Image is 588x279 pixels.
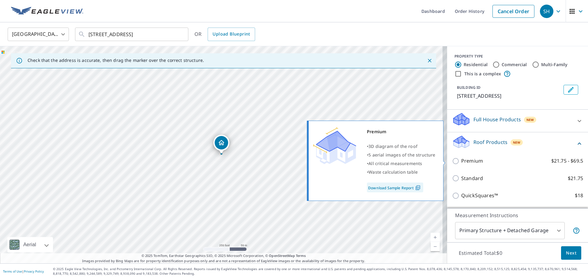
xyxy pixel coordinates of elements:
a: Terms of Use [3,269,22,273]
label: Residential [464,62,488,68]
p: | [3,270,44,273]
div: [GEOGRAPHIC_DATA] [8,26,69,43]
div: Roof ProductsNew [452,135,583,152]
div: • [367,142,435,151]
a: Terms [296,253,306,258]
span: © 2025 TomTom, Earthstar Geographics SIO, © 2025 Microsoft Corporation, © [141,253,306,258]
span: Your report will include the primary structure and a detached garage if one exists. [573,227,580,234]
p: $21.75 [568,175,583,182]
a: OpenStreetMap [269,253,295,258]
button: Next [561,246,581,260]
p: Check that the address is accurate, then drag the marker over the correct structure. [28,58,204,63]
p: Roof Products [473,138,507,146]
p: Premium [461,157,483,165]
div: • [367,159,435,168]
a: Download Sample Report [367,183,423,192]
input: Search by address or latitude-longitude [89,26,176,43]
span: 5 aerial images of the structure [368,152,435,158]
img: Pdf Icon [414,185,422,190]
div: • [367,168,435,176]
label: This is a complex [464,71,501,77]
div: Aerial [21,237,38,252]
img: EV Logo [11,7,83,16]
p: © 2025 Eagle View Technologies, Inc. and Pictometry International Corp. All Rights Reserved. Repo... [53,267,585,276]
div: Aerial [7,237,53,252]
div: Full House ProductsNew [452,112,583,130]
p: BUILDING ID [457,85,481,90]
span: Upload Blueprint [213,30,250,38]
a: Current Level 17, Zoom Out [431,242,440,251]
span: New [513,140,521,145]
span: All critical measurements [368,160,422,166]
p: [STREET_ADDRESS] [457,92,561,100]
span: Waste calculation table [368,169,418,175]
span: Next [566,249,576,257]
div: Primary Structure + Detached Garage [455,222,565,239]
p: Estimated Total: $0 [454,246,507,260]
p: $18 [575,192,583,199]
div: • [367,151,435,159]
p: Standard [461,175,483,182]
span: 3D diagram of the roof [368,143,417,149]
div: Dropped pin, building 1, Residential property, 3150 W 1000 S Wabash, IN 46992 [213,135,229,154]
div: Premium [367,127,435,136]
div: OR [194,28,255,41]
button: Edit building 1 [563,85,578,95]
a: Upload Blueprint [208,28,255,41]
a: Cancel Order [492,5,534,18]
button: Close [426,57,434,65]
label: Multi-Family [541,62,568,68]
a: Privacy Policy [24,269,44,273]
label: Commercial [502,62,527,68]
a: Current Level 17, Zoom In [431,233,440,242]
p: Measurement Instructions [455,212,580,219]
div: PROPERTY TYPE [454,54,581,59]
span: New [526,117,534,122]
p: Full House Products [473,116,521,123]
div: SH [540,5,553,18]
p: $21.75 - $69.5 [551,157,583,165]
img: Premium [313,127,356,164]
p: QuickSquares™ [461,192,498,199]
